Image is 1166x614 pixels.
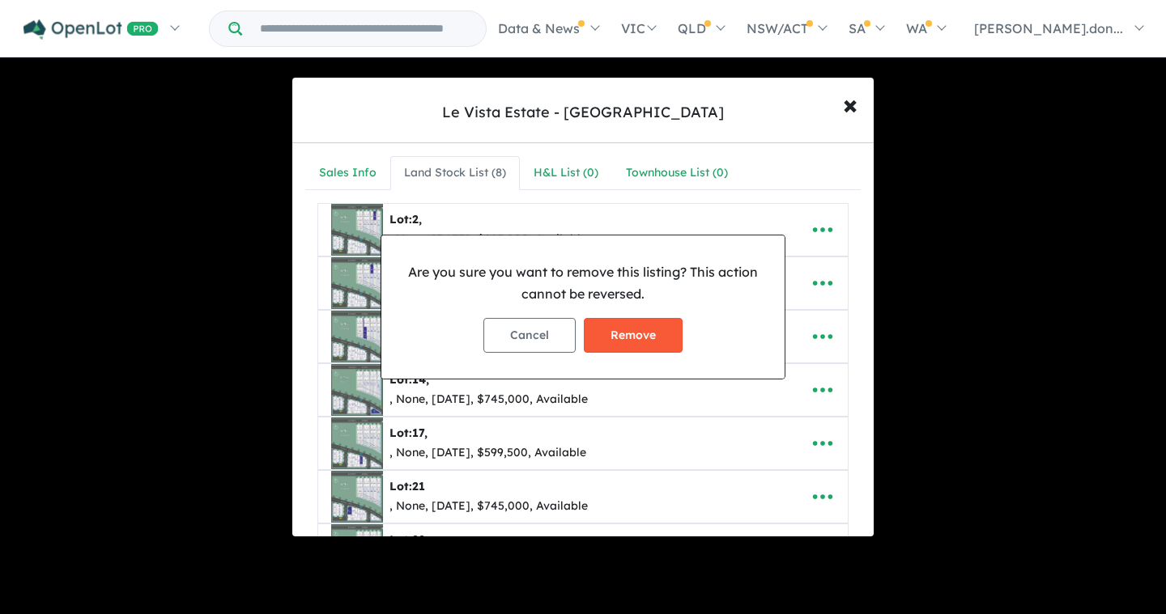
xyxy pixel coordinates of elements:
[483,318,576,353] button: Cancel
[245,11,483,46] input: Try estate name, suburb, builder or developer
[394,261,772,305] p: Are you sure you want to remove this listing? This action cannot be reversed.
[584,318,683,353] button: Remove
[23,19,159,40] img: Openlot PRO Logo White
[974,20,1123,36] span: [PERSON_NAME].don...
